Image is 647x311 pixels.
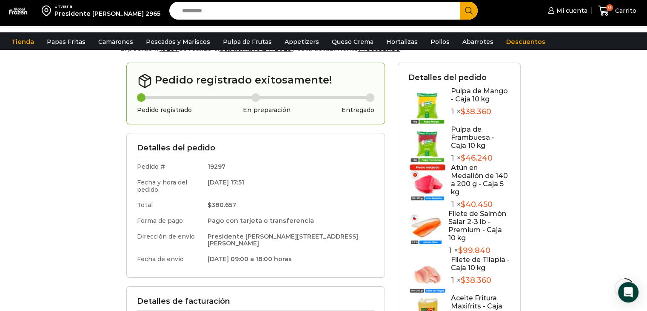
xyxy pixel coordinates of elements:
h3: Detalles del pedido [408,73,510,83]
mark: Septiembre 24, 2025 [219,44,291,52]
a: Pescados y Mariscos [142,34,214,50]
a: Camarones [94,34,137,50]
span: Mi cuenta [554,6,587,15]
h3: Detalles de facturación [137,297,374,306]
bdi: 99.840 [458,246,490,255]
td: Total [137,197,203,213]
td: Pedido # [137,157,203,175]
span: $ [208,201,211,209]
span: $ [458,246,463,255]
p: 1 × [448,246,510,256]
span: $ [461,200,465,209]
a: Filete de Tilapia - Caja 10 kg [451,256,510,272]
p: 1 × [451,107,510,117]
span: $ [461,107,465,116]
bdi: 380.657 [208,201,236,209]
td: Fecha de envío [137,251,203,267]
td: Pago con tarjeta o transferencia [203,213,374,229]
a: Descuentos [502,34,550,50]
a: Mi cuenta [546,2,587,19]
bdi: 46.240 [461,153,493,163]
td: [DATE] 17:51 [203,175,374,197]
span: Carrito [613,6,636,15]
p: 1 × [451,276,510,285]
a: Papas Fritas [43,34,90,50]
p: 1 × [451,154,510,163]
a: Hortalizas [382,34,422,50]
div: Enviar a [54,3,160,9]
div: Open Intercom Messenger [618,282,638,302]
span: 0 [606,4,613,11]
h3: Pedido registrado [137,107,192,114]
p: 1 × [451,200,510,210]
a: Pulpa de Frutas [219,34,276,50]
a: Filete de Salmón Salar 2-3 lb - Premium - Caja 10 kg [448,210,506,242]
a: 0 Carrito [596,1,638,21]
h3: En preparación [243,107,290,114]
a: Abarrotes [458,34,498,50]
td: 19297 [203,157,374,175]
bdi: 40.450 [461,200,493,209]
td: Dirección de envío [137,229,203,251]
a: Tienda [7,34,38,50]
td: Presidente [PERSON_NAME][STREET_ADDRESS][PERSON_NAME] [203,229,374,251]
td: Forma de pago [137,213,203,229]
a: Pulpa de Frambuesa - Caja 10 kg [451,125,494,150]
a: Pulpa de Mango - Caja 10 kg [451,87,508,103]
div: Presidente [PERSON_NAME] 2965 [54,9,160,18]
span: $ [461,153,465,163]
td: Fecha y hora del pedido [137,175,203,197]
button: Search button [460,2,478,20]
a: Atún en Medallón de 140 a 200 g - Caja 5 kg [451,164,508,196]
a: Queso Crema [328,34,378,50]
h3: Entregado [342,107,374,114]
img: address-field-icon.svg [42,3,54,18]
bdi: 38.360 [461,276,491,285]
bdi: 38.360 [461,107,491,116]
td: [DATE] 09:00 a 18:00 horas [203,251,374,267]
mark: Procesando [358,44,400,52]
span: $ [461,276,465,285]
h3: Detalles del pedido [137,144,374,153]
a: Pollos [426,34,454,50]
mark: 19297 [160,44,179,52]
h2: Pedido registrado exitosamente! [137,73,374,89]
a: Appetizers [280,34,323,50]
